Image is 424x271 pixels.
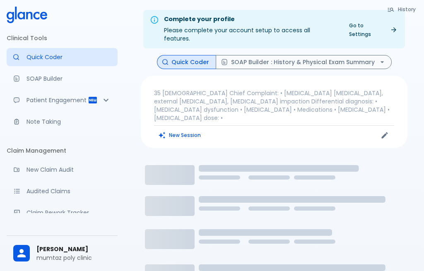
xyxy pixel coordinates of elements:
[383,3,421,15] button: History
[7,141,118,161] li: Claim Management
[26,187,111,195] p: Audited Claims
[7,239,118,268] div: [PERSON_NAME]mumtaz poly clinic
[26,53,111,61] p: Quick Coder
[7,28,118,48] li: Clinical Tools
[7,182,118,200] a: View audited claims
[26,165,111,174] p: New Claim Audit
[7,113,118,131] a: Advanced note-taking
[154,89,394,122] p: 35 [DEMOGRAPHIC_DATA] Chief Complaint: • [MEDICAL_DATA] [MEDICAL_DATA], external [MEDICAL_DATA], ...
[26,118,111,126] p: Note Taking
[7,204,118,222] a: Monitor progress of claim corrections
[378,129,391,141] button: Edit
[154,129,206,141] button: Clears all inputs and results.
[7,91,118,109] div: Patient Reports & Referrals
[7,161,118,179] a: Audit a new claim
[216,55,392,70] button: SOAP Builder : History & Physical Exam Summary
[26,96,88,104] p: Patient Engagement
[26,209,111,217] p: Claim Rework Tracker
[164,15,337,24] div: Complete your profile
[157,55,216,70] button: Quick Coder
[36,245,111,254] span: [PERSON_NAME]
[7,48,118,66] a: Moramiz: Find ICD10AM codes instantly
[36,254,111,262] p: mumtaz poly clinic
[26,74,111,83] p: SOAP Builder
[7,70,118,88] a: Docugen: Compose a clinical documentation in seconds
[164,12,337,46] div: Please complete your account setup to access all features.
[344,19,402,40] a: Go to Settings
